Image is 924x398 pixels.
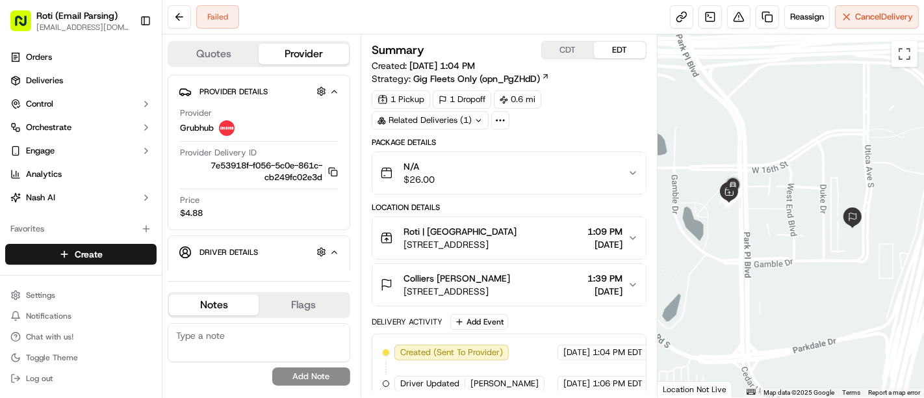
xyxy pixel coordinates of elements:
span: [DATE] [563,378,590,390]
span: 1:39 PM [587,272,622,285]
a: Orders [5,47,157,68]
span: Engage [26,145,55,157]
a: Report a map error [868,389,920,396]
span: Knowledge Base [26,188,99,201]
button: Log out [5,369,157,388]
img: Google [661,380,704,397]
div: 📗 [13,189,23,200]
a: Gig Fleets Only (opn_PgZHdD) [413,72,550,85]
span: Reassign [790,11,824,23]
button: Notes [169,295,259,315]
button: Roti | [GEOGRAPHIC_DATA][STREET_ADDRESS]1:09 PM[DATE] [372,217,646,259]
button: EDT [594,42,646,59]
button: Provider Details [179,81,339,102]
button: Toggle fullscreen view [892,41,918,67]
a: Deliveries [5,70,157,91]
span: Provider Delivery ID [180,147,257,159]
span: [DATE] [587,238,622,251]
span: Chat with us! [26,332,73,342]
span: Driver Updated [400,378,459,390]
button: Create [5,244,157,265]
button: 7e53918f-f056-5c0e-861c-cb249fc02e3d [180,160,338,183]
div: We're available if you need us! [44,137,164,147]
button: Add Event [450,314,508,330]
span: Gig Fleets Only (opn_PgZHdD) [413,72,540,85]
span: Control [26,98,53,110]
span: Provider [180,107,212,119]
span: Driver Details [199,247,258,258]
button: Control [5,94,157,114]
div: 💻 [110,189,120,200]
button: Chat with us! [5,328,157,346]
span: Name [180,268,203,280]
button: Notifications [5,307,157,325]
span: Toggle Theme [26,352,78,363]
span: Orders [26,51,52,63]
h3: Summary [372,44,424,56]
div: Related Deliveries (1) [372,111,489,129]
span: Price [180,194,199,206]
div: Strategy: [372,72,550,85]
span: Deliveries [26,75,63,86]
img: 1736555255976-a54dd68f-1ca7-489b-9aae-adbdc363a1c4 [13,124,36,147]
a: Analytics [5,164,157,185]
div: Delivery Activity [372,317,443,327]
button: Provider [259,44,348,64]
span: [DATE] 1:04 PM [409,60,475,72]
div: 0.6 mi [494,90,541,109]
span: 1:09 PM [587,225,622,238]
a: Powered byPylon [92,219,157,230]
a: 💻API Documentation [105,183,214,206]
span: API Documentation [123,188,209,201]
div: 1 Pickup [372,90,430,109]
span: Analytics [26,168,62,180]
a: Terms (opens in new tab) [842,389,860,396]
button: Driver Details [179,241,339,263]
button: CDT [542,42,594,59]
img: 5e692f75ce7d37001a5d71f1 [219,120,235,136]
span: [DATE] [587,285,622,298]
span: Created: [372,59,475,72]
div: Location Not Live [658,381,732,397]
span: Notifications [26,311,71,321]
span: Orchestrate [26,122,71,133]
a: 📗Knowledge Base [8,183,105,206]
button: Roti (Email Parsing)[EMAIL_ADDRESS][DOMAIN_NAME] [5,5,135,36]
span: Cancel Delivery [855,11,913,23]
span: Colliers [PERSON_NAME] [404,272,510,285]
button: Reassign [784,5,830,29]
span: [STREET_ADDRESS] [404,285,510,298]
span: Grubhub [180,122,214,134]
button: Settings [5,286,157,304]
span: Provider Details [199,86,268,97]
button: CancelDelivery [835,5,919,29]
button: Flags [259,295,348,315]
button: Quotes [169,44,259,64]
button: Colliers [PERSON_NAME][STREET_ADDRESS]1:39 PM[DATE] [372,264,646,306]
div: Location Details [372,202,647,213]
span: Created (Sent To Provider) [400,347,503,358]
span: N/A [404,160,435,173]
span: [STREET_ADDRESS] [404,238,517,251]
div: Package Details [372,137,647,148]
p: Welcome 👋 [13,51,237,72]
span: Roti | [GEOGRAPHIC_DATA] [404,225,517,238]
span: Pylon [129,220,157,230]
span: Nash AI [26,192,55,204]
button: Engage [5,140,157,161]
button: Keyboard shortcuts [747,389,756,395]
img: Nash [13,12,39,38]
button: N/A$26.00 [372,152,646,194]
button: Orchestrate [5,117,157,138]
span: $26.00 [404,173,435,186]
span: [DATE] [563,347,590,358]
button: Roti (Email Parsing) [36,9,118,22]
div: 1 Dropoff [433,90,491,109]
button: Toggle Theme [5,349,157,367]
span: 1:04 PM EDT [593,347,643,358]
span: [PERSON_NAME] [470,378,539,390]
span: Map data ©2025 Google [764,389,834,396]
div: Favorites [5,219,157,239]
span: Log out [26,373,53,384]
